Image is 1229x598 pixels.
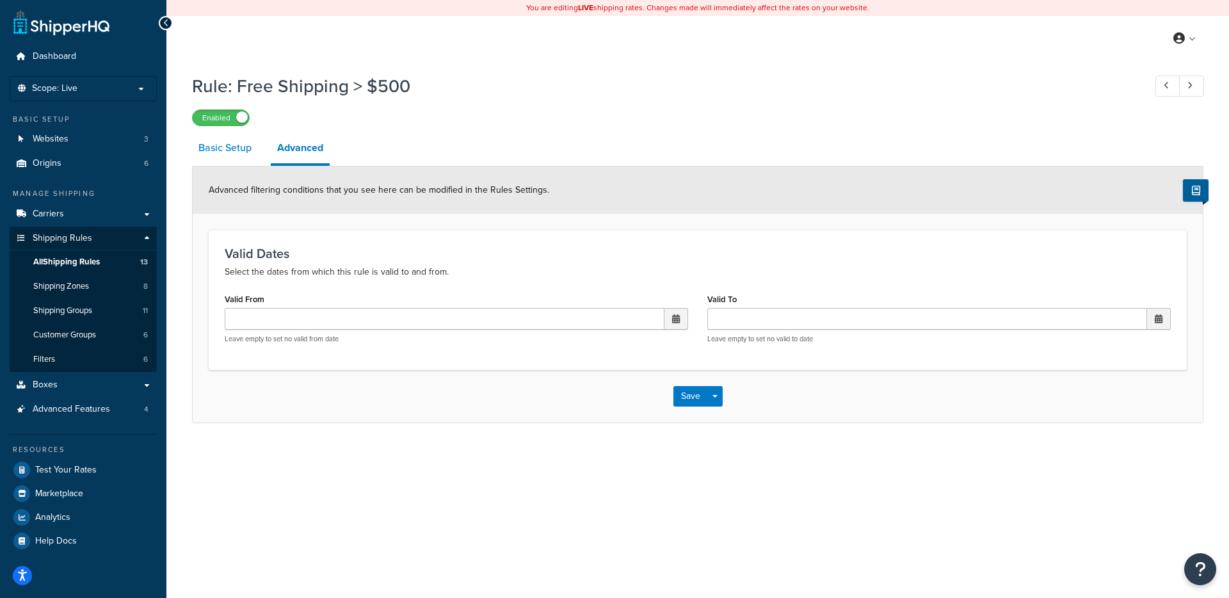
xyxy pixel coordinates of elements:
li: Shipping Rules [10,227,157,373]
a: Previous Record [1155,76,1180,97]
span: 3 [144,134,149,145]
a: Help Docs [10,529,157,553]
a: Test Your Rates [10,458,157,481]
b: LIVE [578,2,593,13]
h1: Rule: Free Shipping > $500 [192,74,1132,99]
span: Shipping Zones [33,281,89,292]
p: Leave empty to set no valid to date [707,334,1171,344]
div: Basic Setup [10,114,157,125]
li: Filters [10,348,157,371]
span: 8 [143,281,148,292]
span: 6 [143,330,148,341]
p: Leave empty to set no valid from date [225,334,688,344]
span: Boxes [33,380,58,391]
span: Scope: Live [32,83,77,94]
a: Customer Groups6 [10,323,157,347]
a: Shipping Groups11 [10,299,157,323]
a: AllShipping Rules13 [10,250,157,274]
span: Shipping Groups [33,305,92,316]
li: Shipping Zones [10,275,157,298]
span: Advanced filtering conditions that you see here can be modified in the Rules Settings. [209,183,549,197]
span: All Shipping Rules [33,257,100,268]
a: Shipping Rules [10,227,157,250]
span: Carriers [33,209,64,220]
span: 13 [140,257,148,268]
button: Show Help Docs [1183,179,1209,202]
span: 6 [143,354,148,365]
span: Websites [33,134,68,145]
li: Origins [10,152,157,175]
span: Marketplace [35,489,83,499]
a: Basic Setup [192,133,258,163]
span: Filters [33,354,55,365]
li: Customer Groups [10,323,157,347]
div: Resources [10,444,157,455]
span: Shipping Rules [33,233,92,244]
span: Test Your Rates [35,465,97,476]
a: Carriers [10,202,157,226]
span: Analytics [35,512,70,523]
li: Shipping Groups [10,299,157,323]
a: Dashboard [10,45,157,69]
button: Save [673,386,708,407]
span: Dashboard [33,51,76,62]
a: Advanced Features4 [10,398,157,421]
a: Websites3 [10,127,157,151]
a: Advanced [271,133,330,166]
span: Customer Groups [33,330,96,341]
a: Analytics [10,506,157,529]
label: Valid To [707,295,737,304]
p: Select the dates from which this rule is valid to and from. [225,264,1171,280]
a: Boxes [10,373,157,397]
button: Open Resource Center [1184,553,1216,585]
span: 6 [144,158,149,169]
a: Shipping Zones8 [10,275,157,298]
span: Origins [33,158,61,169]
li: Websites [10,127,157,151]
label: Valid From [225,295,264,304]
div: Manage Shipping [10,188,157,199]
li: Advanced Features [10,398,157,421]
h3: Valid Dates [225,246,1171,261]
a: Filters6 [10,348,157,371]
span: 4 [144,404,149,415]
label: Enabled [193,110,249,125]
span: Advanced Features [33,404,110,415]
span: 11 [143,305,148,316]
a: Origins6 [10,152,157,175]
span: Help Docs [35,536,77,547]
a: Marketplace [10,482,157,505]
a: Next Record [1179,76,1204,97]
